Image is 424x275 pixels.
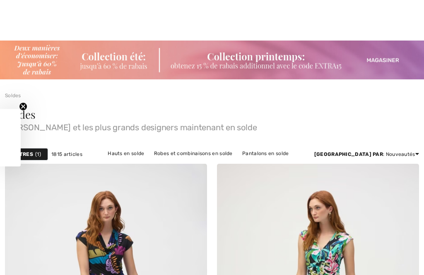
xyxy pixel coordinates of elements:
a: Pulls et cardigans en solde [101,159,175,170]
strong: Filtres [12,151,33,158]
span: Soldes [5,107,36,122]
span: [PERSON_NAME] et les plus grands designers maintenant en solde [5,120,419,132]
a: Jupes en solde [251,159,296,170]
button: Close teaser [19,102,27,110]
span: 1815 articles [51,151,82,158]
a: Soldes [5,93,21,98]
strong: [GEOGRAPHIC_DATA] par [314,151,383,157]
a: Vestes et blazers en solde [176,159,249,170]
div: : Nouveautés [314,151,419,158]
a: Robes et combinaisons en solde [150,148,237,159]
span: 1 [35,151,41,158]
a: Pantalons en solde [238,148,293,159]
a: Hauts en solde [104,148,148,159]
